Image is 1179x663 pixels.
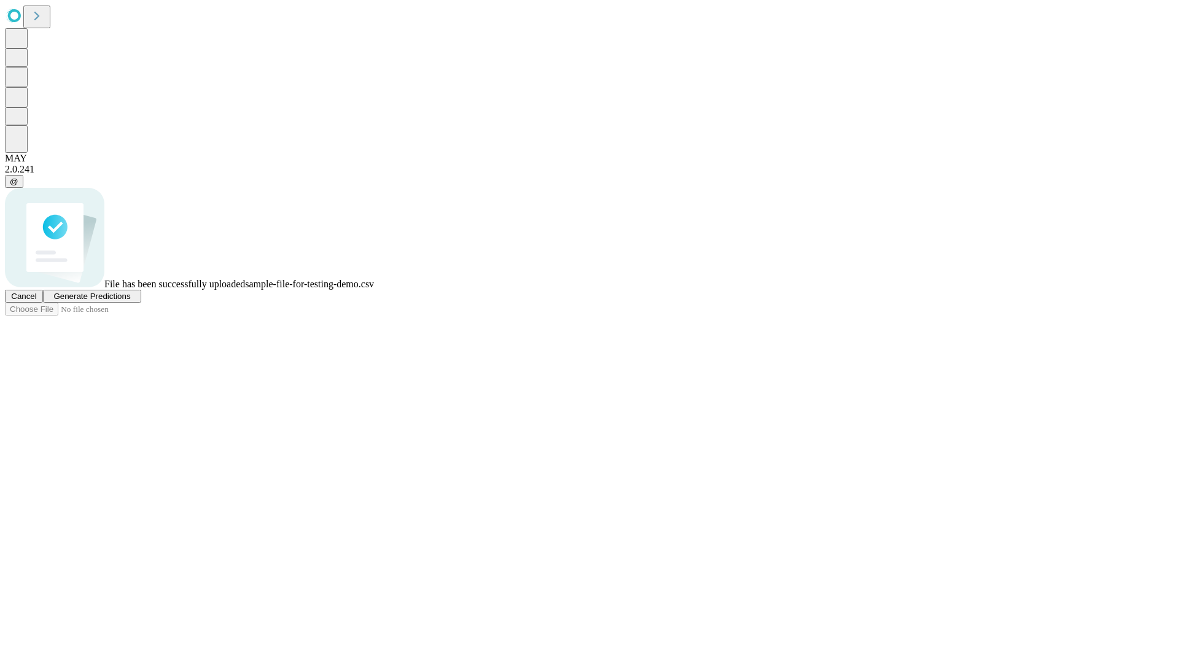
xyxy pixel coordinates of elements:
span: sample-file-for-testing-demo.csv [245,279,374,289]
span: File has been successfully uploaded [104,279,245,289]
button: Generate Predictions [43,290,141,303]
div: MAY [5,153,1174,164]
span: Generate Predictions [53,292,130,301]
span: Cancel [11,292,37,301]
div: 2.0.241 [5,164,1174,175]
span: @ [10,177,18,186]
button: Cancel [5,290,43,303]
button: @ [5,175,23,188]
